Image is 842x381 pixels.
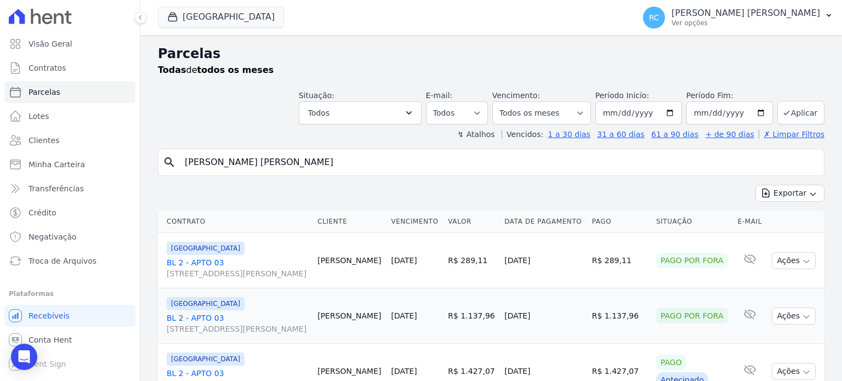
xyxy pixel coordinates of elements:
label: Vencimento: [492,91,540,100]
span: RC [649,14,659,21]
a: Conta Hent [4,329,135,351]
a: [DATE] [391,367,417,376]
span: Parcelas [29,87,60,98]
span: Todos [308,106,329,120]
span: [GEOGRAPHIC_DATA] [167,297,244,310]
a: 1 a 30 dias [548,130,590,139]
a: Clientes [4,129,135,151]
div: Pago por fora [656,308,728,323]
span: Recebíveis [29,310,70,321]
a: BL 2 - APTO 03[STREET_ADDRESS][PERSON_NAME] [167,257,309,279]
span: [STREET_ADDRESS][PERSON_NAME] [167,268,309,279]
span: Contratos [29,62,66,73]
strong: Todas [158,65,186,75]
button: Ações [772,363,816,380]
a: Troca de Arquivos [4,250,135,272]
span: Troca de Arquivos [29,255,96,266]
a: Minha Carteira [4,153,135,175]
td: R$ 1.137,96 [443,288,500,344]
div: Pago [656,355,686,370]
button: Ações [772,252,816,269]
td: R$ 289,11 [443,233,500,288]
th: Data de Pagamento [500,211,588,233]
a: 61 a 90 dias [651,130,698,139]
span: Conta Hent [29,334,72,345]
td: R$ 289,11 [588,233,652,288]
span: [STREET_ADDRESS][PERSON_NAME] [167,323,309,334]
span: Lotes [29,111,49,122]
input: Buscar por nome do lote ou do cliente [178,151,820,173]
td: [PERSON_NAME] [313,233,386,288]
a: ✗ Limpar Filtros [759,130,824,139]
label: ↯ Atalhos [457,130,494,139]
td: [DATE] [500,288,588,344]
th: Cliente [313,211,386,233]
span: Negativação [29,231,77,242]
label: Situação: [299,91,334,100]
a: + de 90 dias [706,130,754,139]
span: Visão Geral [29,38,72,49]
span: Clientes [29,135,59,146]
td: [PERSON_NAME] [313,288,386,344]
th: Vencimento [386,211,443,233]
a: [DATE] [391,256,417,265]
a: [DATE] [391,311,417,320]
a: Negativação [4,226,135,248]
span: [GEOGRAPHIC_DATA] [167,352,244,366]
th: E-mail [733,211,767,233]
strong: todos os meses [197,65,274,75]
button: Ações [772,308,816,325]
a: Lotes [4,105,135,127]
button: Todos [299,101,422,124]
div: Plataformas [9,287,131,300]
div: Pago por fora [656,253,728,268]
button: RC [PERSON_NAME] [PERSON_NAME] Ver opções [634,2,842,33]
p: [PERSON_NAME] [PERSON_NAME] [672,8,820,19]
p: Ver opções [672,19,820,27]
div: Open Intercom Messenger [11,344,37,370]
td: [DATE] [500,233,588,288]
span: [GEOGRAPHIC_DATA] [167,242,244,255]
span: Transferências [29,183,84,194]
button: Aplicar [777,101,824,124]
label: E-mail: [426,91,453,100]
a: Crédito [4,202,135,224]
label: Período Inicío: [595,91,649,100]
th: Contrato [158,211,313,233]
button: Exportar [755,185,824,202]
p: de [158,64,274,77]
a: Recebíveis [4,305,135,327]
label: Período Fim: [686,90,773,101]
a: Visão Geral [4,33,135,55]
a: Contratos [4,57,135,79]
td: R$ 1.137,96 [588,288,652,344]
span: Crédito [29,207,56,218]
i: search [163,156,176,169]
th: Pago [588,211,652,233]
th: Valor [443,211,500,233]
a: BL 2 - APTO 03[STREET_ADDRESS][PERSON_NAME] [167,312,309,334]
h2: Parcelas [158,44,824,64]
a: Transferências [4,178,135,200]
a: Parcelas [4,81,135,103]
label: Vencidos: [502,130,543,139]
a: 31 a 60 dias [597,130,644,139]
th: Situação [652,211,733,233]
span: Minha Carteira [29,159,85,170]
button: [GEOGRAPHIC_DATA] [158,7,284,27]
